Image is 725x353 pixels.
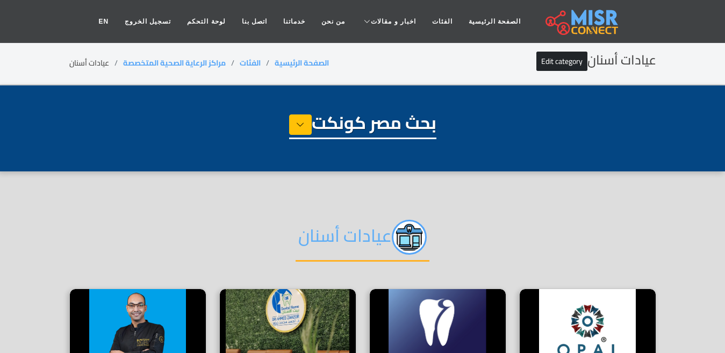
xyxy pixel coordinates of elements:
a: EN [90,11,117,32]
a: الصفحة الرئيسية [461,11,529,32]
a: الفئات [240,56,261,70]
li: عيادات أسنان [69,57,123,69]
a: خدماتنا [275,11,313,32]
a: من نحن [313,11,353,32]
h2: عيادات أسنان [296,220,429,262]
a: لوحة التحكم [179,11,233,32]
a: مراكز الرعاية الصحية المتخصصة [123,56,226,70]
a: الصفحة الرئيسية [275,56,329,70]
a: اخبار و مقالات [353,11,424,32]
a: الفئات [424,11,461,32]
a: تسجيل الخروج [117,11,179,32]
a: اتصل بنا [234,11,275,32]
span: اخبار و مقالات [371,17,416,26]
h2: عيادات أسنان [536,53,656,68]
a: Edit category [536,52,587,71]
h1: بحث مصر كونكت [289,112,436,139]
img: main.misr_connect [545,8,618,35]
img: 6K8IVd06W5KnREsNvdHu.png [392,220,427,255]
